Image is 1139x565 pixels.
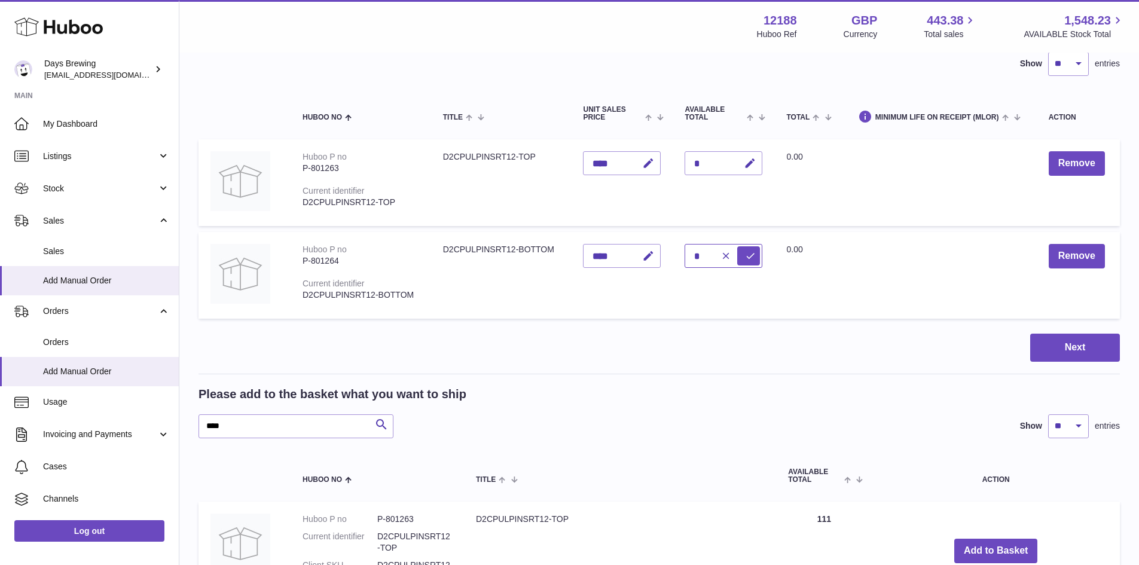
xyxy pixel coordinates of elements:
[43,306,157,317] span: Orders
[210,244,270,304] img: D2CPULPINSRT12-BOTTOM
[43,396,170,408] span: Usage
[1095,420,1120,432] span: entries
[43,429,157,440] span: Invoicing and Payments
[1095,58,1120,69] span: entries
[377,514,452,525] dd: P-801263
[43,118,170,130] span: My Dashboard
[1049,244,1105,268] button: Remove
[476,476,496,484] span: Title
[43,366,170,377] span: Add Manual Order
[14,60,32,78] img: helena@daysbrewing.com
[786,152,802,161] span: 0.00
[303,197,419,208] div: D2CPULPINSRT12-TOP
[43,461,170,472] span: Cases
[303,476,342,484] span: Huboo no
[303,163,419,174] div: P-801263
[1024,13,1125,40] a: 1,548.23 AVAILABLE Stock Total
[1049,151,1105,176] button: Remove
[199,386,466,402] h2: Please add to the basket what you want to ship
[303,114,342,121] span: Huboo no
[303,245,347,254] div: Huboo P no
[927,13,963,29] span: 443.38
[43,215,157,227] span: Sales
[924,13,977,40] a: 443.38 Total sales
[43,183,157,194] span: Stock
[872,456,1120,496] th: Action
[303,289,419,301] div: D2CPULPINSRT12-BOTTOM
[303,531,377,554] dt: Current identifier
[431,232,572,319] td: D2CPULPINSRT12-BOTTOM
[954,539,1038,563] button: Add to Basket
[377,531,452,554] dd: D2CPULPINSRT12-TOP
[1020,420,1042,432] label: Show
[44,58,152,81] div: Days Brewing
[44,70,176,80] span: [EMAIL_ADDRESS][DOMAIN_NAME]
[788,468,841,484] span: AVAILABLE Total
[43,246,170,257] span: Sales
[303,186,365,196] div: Current identifier
[924,29,977,40] span: Total sales
[303,279,365,288] div: Current identifier
[757,29,797,40] div: Huboo Ref
[851,13,877,29] strong: GBP
[303,255,419,267] div: P-801264
[43,275,170,286] span: Add Manual Order
[43,151,157,162] span: Listings
[303,152,347,161] div: Huboo P no
[875,114,999,121] span: Minimum Life On Receipt (MLOR)
[14,520,164,542] a: Log out
[210,151,270,211] img: D2CPULPINSRT12-TOP
[443,114,463,121] span: Title
[786,114,810,121] span: Total
[844,29,878,40] div: Currency
[303,514,377,525] dt: Huboo P no
[43,337,170,348] span: Orders
[1064,13,1111,29] span: 1,548.23
[1024,29,1125,40] span: AVAILABLE Stock Total
[583,106,642,121] span: Unit Sales Price
[1049,114,1108,121] div: Action
[1030,334,1120,362] button: Next
[685,106,744,121] span: AVAILABLE Total
[1020,58,1042,69] label: Show
[431,139,572,226] td: D2CPULPINSRT12-TOP
[43,493,170,505] span: Channels
[764,13,797,29] strong: 12188
[786,245,802,254] span: 0.00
